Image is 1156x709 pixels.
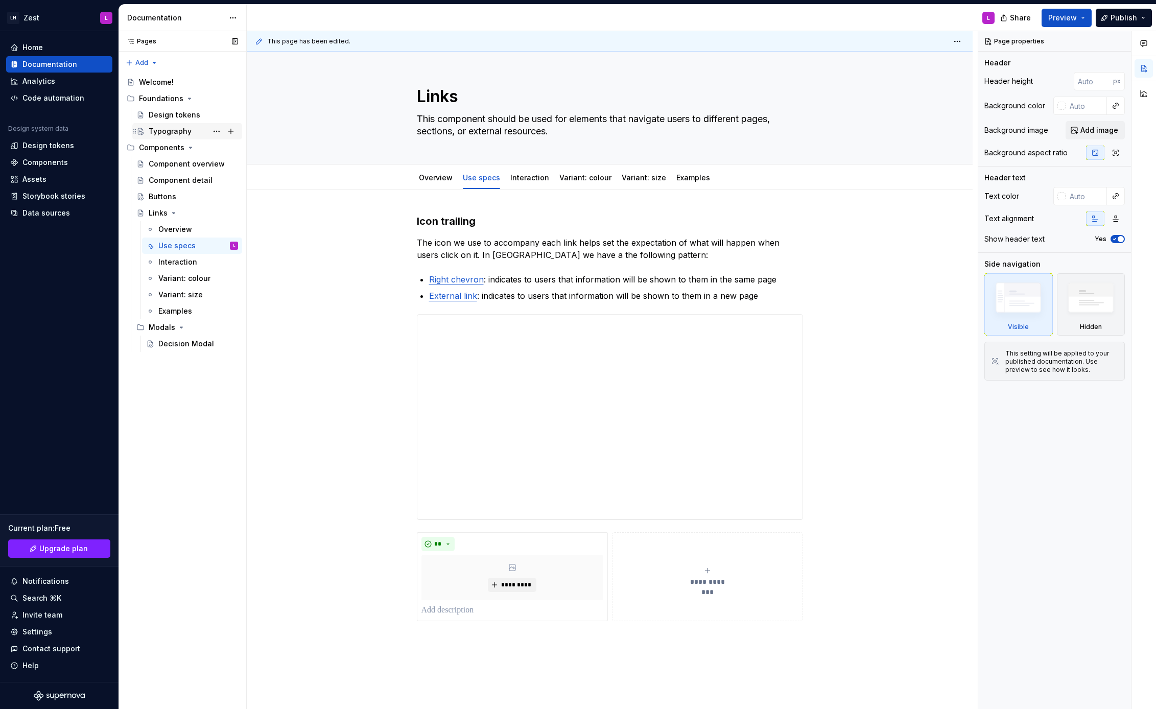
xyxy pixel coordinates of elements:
button: Upgrade plan [8,539,110,558]
button: Add image [1066,121,1125,139]
div: L [105,14,108,22]
div: Settings [22,627,52,637]
div: Modals [149,322,175,333]
textarea: This component should be used for elements that navigate users to different pages, sections, or e... [415,111,801,139]
div: Background color [984,101,1045,111]
button: Help [6,657,112,674]
div: Pages [123,37,156,45]
span: This page has been edited. [267,37,350,45]
button: Contact support [6,641,112,657]
div: Variant: size [618,167,670,188]
a: Right chevron [429,274,484,285]
a: Buttons [132,188,242,205]
div: Home [22,42,43,53]
div: Visible [984,273,1053,336]
button: Share [995,9,1037,27]
button: LHZestL [2,7,116,29]
a: Links [132,205,242,221]
div: Foundations [139,93,183,104]
div: Typography [149,126,192,136]
div: Visible [1008,323,1029,331]
div: Components [139,143,184,153]
a: Data sources [6,205,112,221]
input: Auto [1066,187,1107,205]
div: Analytics [22,76,55,86]
div: Welcome! [139,77,174,87]
a: External link [429,291,477,301]
div: Use specs [158,241,196,251]
a: Examples [676,173,710,182]
div: Buttons [149,192,176,202]
button: Add [123,56,161,70]
button: Notifications [6,573,112,589]
div: Code automation [22,93,84,103]
div: Header text [984,173,1026,183]
span: Add [135,59,148,67]
a: Components [6,154,112,171]
div: Assets [22,174,46,184]
div: Text color [984,191,1019,201]
div: Components [123,139,242,156]
div: Hidden [1080,323,1102,331]
a: Home [6,39,112,56]
a: Invite team [6,607,112,623]
a: Storybook stories [6,188,112,204]
span: Add image [1080,125,1118,135]
div: Documentation [22,59,77,69]
div: Show header text [984,234,1045,244]
div: Design system data [8,125,68,133]
svg: Supernova Logo [34,691,85,701]
div: Design tokens [22,140,74,151]
input: Auto [1074,72,1113,90]
a: Variant: colour [559,173,611,182]
a: Interaction [142,254,242,270]
div: Interaction [506,167,553,188]
button: Publish [1096,9,1152,27]
div: L [987,14,990,22]
div: Variant: colour [158,273,210,283]
h3: Icon trailing [417,214,803,228]
a: Variant: size [142,287,242,303]
div: Contact support [22,644,80,654]
span: Publish [1111,13,1137,23]
div: Background aspect ratio [984,148,1068,158]
div: Overview [415,167,457,188]
a: Welcome! [123,74,242,90]
a: Variant: size [622,173,666,182]
a: Use specs [463,173,500,182]
div: Decision Modal [158,339,214,349]
a: Assets [6,171,112,187]
p: px [1113,77,1121,85]
div: Text alignment [984,214,1034,224]
div: Storybook stories [22,191,85,201]
div: Component detail [149,175,213,185]
a: Use specsL [142,238,242,254]
a: Overview [419,173,453,182]
div: Modals [132,319,242,336]
div: LH [7,12,19,24]
input: Auto [1066,97,1107,115]
div: Design tokens [149,110,200,120]
span: Upgrade plan [39,543,88,554]
label: Yes [1095,235,1106,243]
div: Components [22,157,68,168]
div: Search ⌘K [22,593,61,603]
a: Decision Modal [142,336,242,352]
div: Hidden [1057,273,1125,336]
div: Side navigation [984,259,1041,269]
a: Component detail [132,172,242,188]
a: Overview [142,221,242,238]
a: Documentation [6,56,112,73]
div: Interaction [158,257,197,267]
div: Foundations [123,90,242,107]
div: Use specs [459,167,504,188]
button: Search ⌘K [6,590,112,606]
div: Examples [672,167,714,188]
span: Preview [1048,13,1077,23]
a: Design tokens [6,137,112,154]
a: Design tokens [132,107,242,123]
textarea: Links [415,84,801,109]
div: Header [984,58,1010,68]
div: Variant: colour [555,167,616,188]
